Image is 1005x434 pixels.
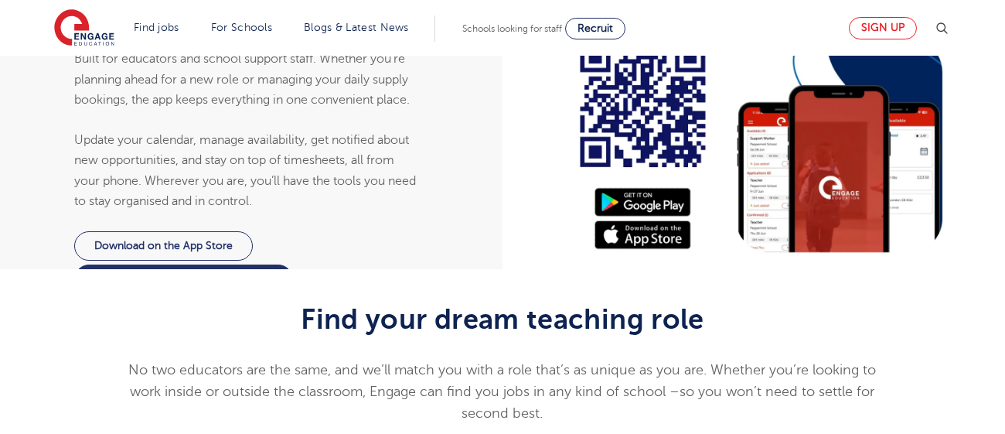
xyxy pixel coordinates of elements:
span: No two educators are the same, and we’ll match you with a role that’s as unique as you are. Wheth... [128,362,876,421]
span: Schools looking for staff [462,23,562,34]
a: For Schools [211,22,272,33]
a: Recruit [565,18,625,39]
span: Recruit [577,22,613,34]
img: Engage Education [54,9,114,48]
a: Download on the Google Play Store [74,265,293,294]
a: Sign up [849,17,917,39]
p: Update your calendar, manage availability, get notified about new opportunities, and stay on top ... [74,130,417,211]
h2: Find your dream teaching role [124,303,882,336]
a: Find jobs [134,22,179,33]
a: Blogs & Latest News [304,22,409,33]
p: Built for educators and school support staff. Whether you’re planning ahead for a new role or man... [74,49,417,110]
a: Download on the App Store [74,231,253,261]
